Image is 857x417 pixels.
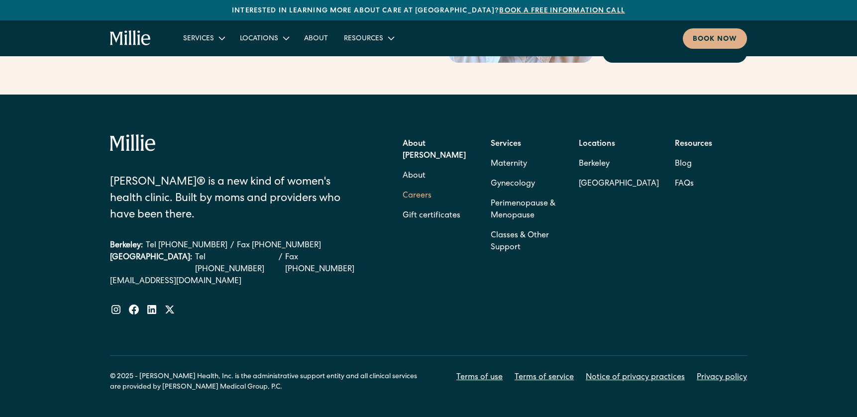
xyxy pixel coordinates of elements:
a: Notice of privacy practices [586,372,685,384]
a: [EMAIL_ADDRESS][DOMAIN_NAME] [110,276,368,288]
div: Services [175,30,232,46]
div: Book now [693,34,737,45]
a: Book now [683,28,747,49]
div: Berkeley: [110,240,143,252]
a: Terms of service [515,372,574,384]
a: Privacy policy [697,372,747,384]
div: Services [183,34,214,44]
strong: Locations [579,140,615,148]
a: Gynecology [491,174,535,194]
div: / [279,252,282,276]
a: Careers [403,186,431,206]
strong: About [PERSON_NAME] [403,140,466,160]
div: Locations [232,30,296,46]
a: About [296,30,336,46]
div: © 2025 - [PERSON_NAME] Health, Inc. is the administrative support entity and all clinical service... [110,372,428,393]
a: Blog [675,154,692,174]
strong: Resources [675,140,712,148]
a: Berkeley [579,154,659,174]
a: About [403,166,426,186]
a: Tel [PHONE_NUMBER] [146,240,227,252]
a: Fax [PHONE_NUMBER] [237,240,321,252]
a: home [110,30,151,46]
a: Perimenopause & Menopause [491,194,563,226]
div: [PERSON_NAME]® is a new kind of women's health clinic. Built by moms and providers who have been ... [110,175,344,224]
a: Terms of use [456,372,503,384]
div: / [230,240,234,252]
div: [GEOGRAPHIC_DATA]: [110,252,192,276]
a: Tel [PHONE_NUMBER] [195,252,276,276]
div: Resources [344,34,383,44]
strong: Services [491,140,521,148]
a: Gift certificates [403,206,460,226]
a: Classes & Other Support [491,226,563,258]
div: Locations [240,34,278,44]
div: Resources [336,30,401,46]
a: Fax [PHONE_NUMBER] [285,252,368,276]
a: FAQs [675,174,694,194]
a: Book a free information call [499,7,625,14]
a: Maternity [491,154,527,174]
a: [GEOGRAPHIC_DATA] [579,174,659,194]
